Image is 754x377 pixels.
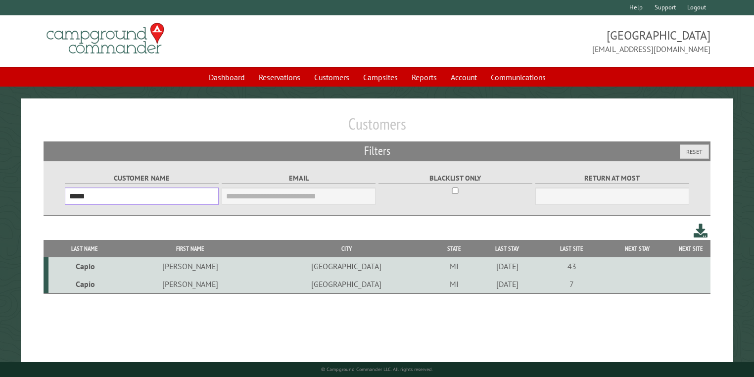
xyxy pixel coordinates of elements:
[540,275,604,293] td: 7
[321,366,433,373] small: © Campground Commander LLC. All rights reserved.
[44,114,711,141] h1: Customers
[433,257,474,275] td: MI
[260,275,433,293] td: [GEOGRAPHIC_DATA]
[48,257,121,275] td: Capio
[44,19,167,58] img: Campground Commander
[120,275,260,293] td: [PERSON_NAME]
[308,68,355,87] a: Customers
[253,68,306,87] a: Reservations
[260,240,433,257] th: City
[260,257,433,275] td: [GEOGRAPHIC_DATA]
[433,240,474,257] th: State
[680,144,709,159] button: Reset
[445,68,483,87] a: Account
[406,68,443,87] a: Reports
[222,173,376,184] label: Email
[377,27,710,55] span: [GEOGRAPHIC_DATA] [EMAIL_ADDRESS][DOMAIN_NAME]
[535,173,689,184] label: Return at most
[476,261,538,271] div: [DATE]
[120,240,260,257] th: First Name
[694,222,708,240] a: Download this customer list (.csv)
[475,240,540,257] th: Last Stay
[48,240,121,257] th: Last Name
[65,173,219,184] label: Customer Name
[433,275,474,293] td: MI
[44,141,711,160] h2: Filters
[540,240,604,257] th: Last Site
[357,68,404,87] a: Campsites
[485,68,552,87] a: Communications
[604,240,671,257] th: Next Stay
[120,257,260,275] td: [PERSON_NAME]
[378,173,532,184] label: Blacklist only
[540,257,604,275] td: 43
[671,240,710,257] th: Next Site
[203,68,251,87] a: Dashboard
[476,279,538,289] div: [DATE]
[48,275,121,293] td: Capio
